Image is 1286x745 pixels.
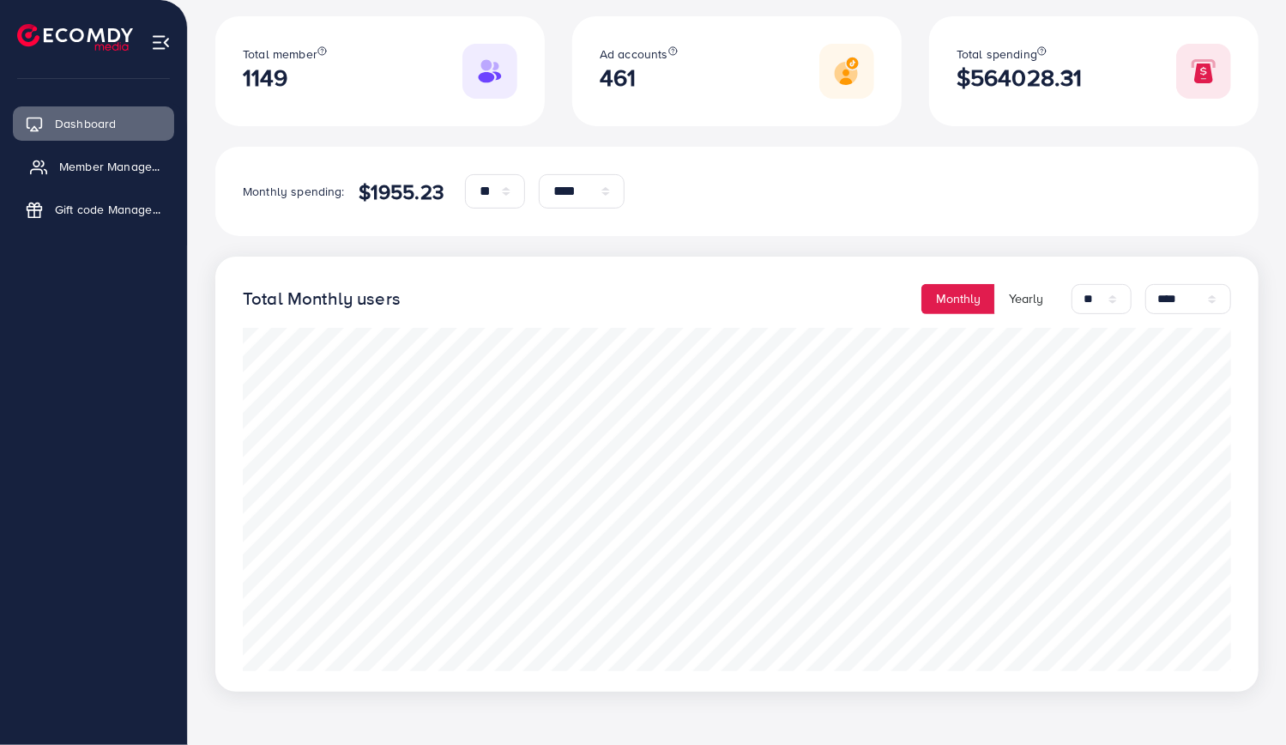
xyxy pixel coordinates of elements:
a: Gift code Management [13,192,174,227]
span: Total member [243,45,317,63]
img: logo [17,24,133,51]
img: Responsive image [819,44,874,99]
span: Dashboard [55,115,116,132]
button: Monthly [921,284,995,314]
a: Dashboard [13,106,174,141]
h2: 461 [600,64,678,92]
h4: Total Monthly users [243,288,401,310]
p: Monthly spending: [243,181,345,202]
iframe: Chat [1213,668,1273,732]
span: Ad accounts [600,45,668,63]
img: Responsive image [1176,44,1231,99]
span: Member Management [59,158,166,175]
span: Total spending [957,45,1037,63]
button: Yearly [994,284,1058,314]
span: Gift code Management [55,201,161,218]
h4: $1955.23 [359,179,444,204]
img: menu [151,33,171,52]
img: Responsive image [462,44,517,99]
a: Member Management [13,149,174,184]
h2: $564028.31 [957,64,1083,92]
h2: 1149 [243,64,327,92]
